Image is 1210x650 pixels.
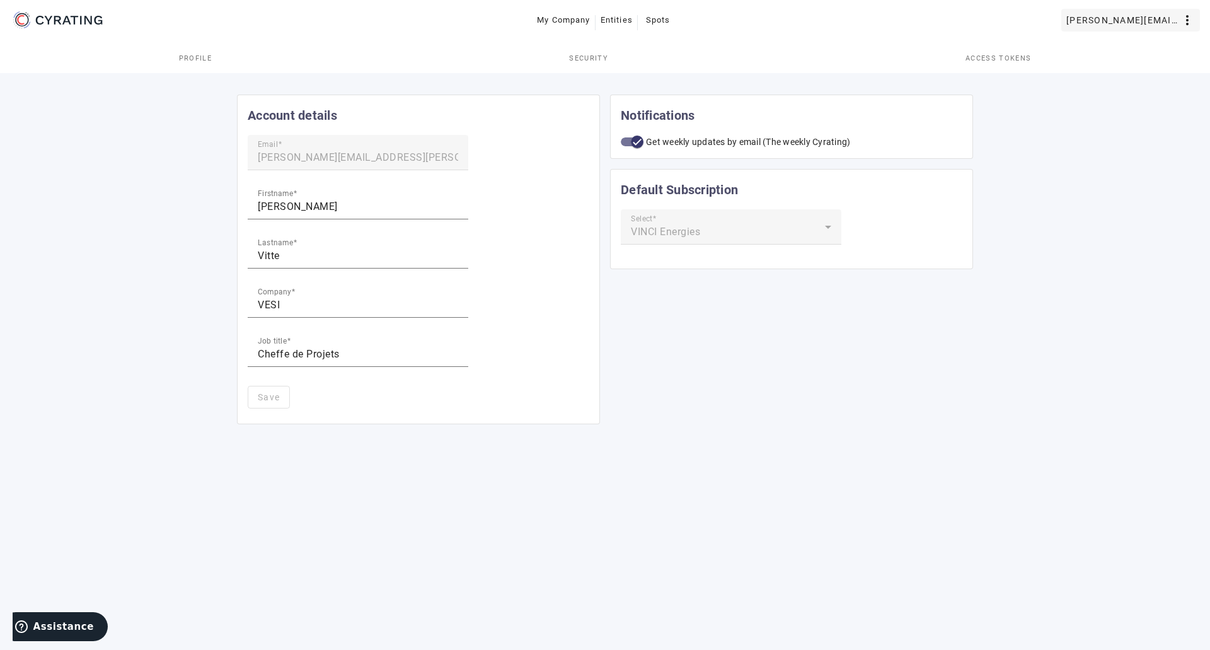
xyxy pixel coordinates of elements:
button: Entities [596,9,638,32]
mat-icon: more_vert [1180,13,1195,28]
cr-card: Default Subscription [610,169,973,269]
span: Access tokens [965,55,1031,62]
mat-card-title: Notifications [621,105,694,125]
button: My Company [532,9,596,32]
mat-label: Job title [258,337,287,345]
span: Security [569,55,608,62]
mat-card-title: Default Subscription [621,180,738,200]
mat-label: Email [258,140,278,149]
cr-card: Account details [237,95,600,424]
mat-card-title: Account details [248,105,337,125]
span: Profile [179,55,212,62]
label: Get weekly updates by email (The weekly Cyrating) [643,136,850,148]
span: [PERSON_NAME][EMAIL_ADDRESS][PERSON_NAME][DOMAIN_NAME] [1066,10,1180,30]
button: [PERSON_NAME][EMAIL_ADDRESS][PERSON_NAME][DOMAIN_NAME] [1061,9,1200,32]
iframe: Ouvre un widget dans lequel vous pouvez trouver plus d’informations [13,612,108,644]
mat-label: Select [631,214,653,223]
mat-label: Lastname [258,238,293,247]
mat-label: Company [258,287,292,296]
g: CYRATING [36,16,103,25]
mat-label: Firstname [258,189,294,198]
button: Spots [638,9,678,32]
cr-card: Notifications [610,95,973,159]
span: My Company [537,10,591,30]
span: Entities [601,10,633,30]
span: Spots [646,10,671,30]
